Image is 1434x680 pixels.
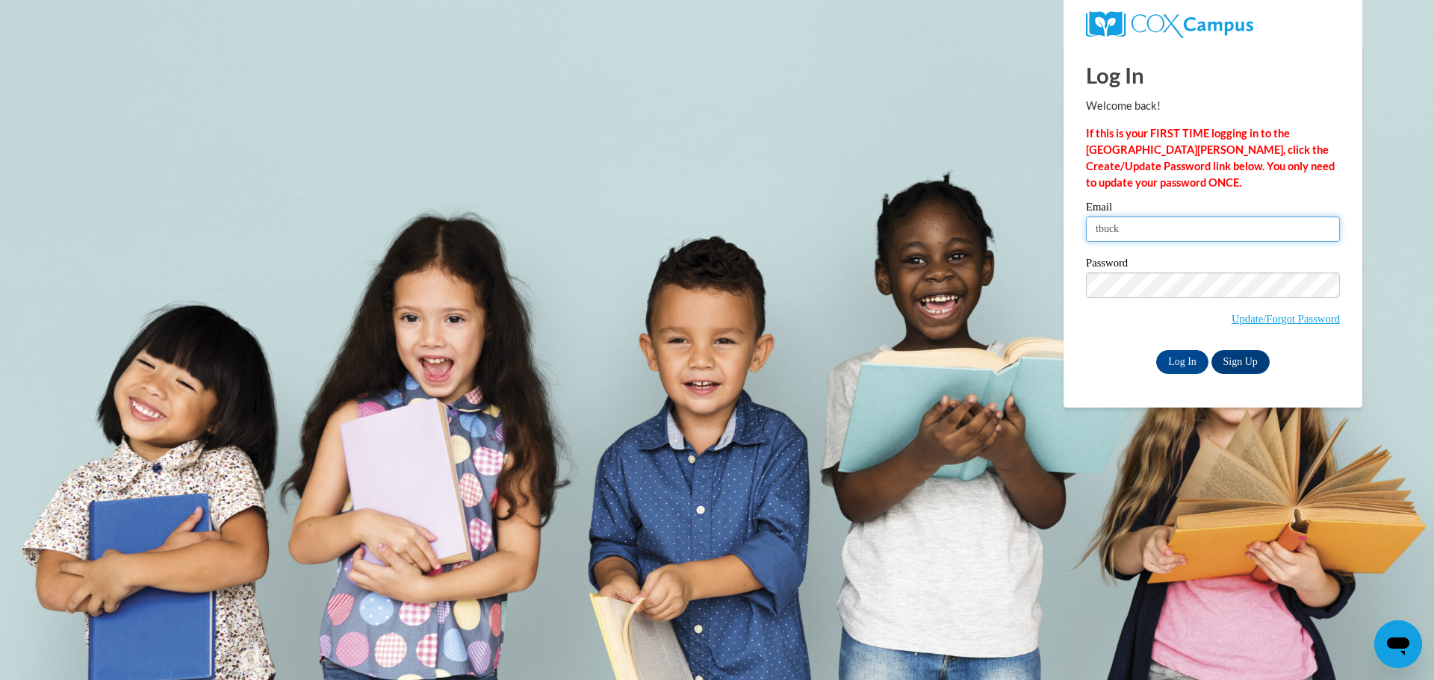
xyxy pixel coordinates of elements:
[1086,98,1340,114] p: Welcome back!
[1086,11,1253,38] img: COX Campus
[1232,313,1340,325] a: Update/Forgot Password
[1086,127,1335,189] strong: If this is your FIRST TIME logging in to the [GEOGRAPHIC_DATA][PERSON_NAME], click the Create/Upd...
[1374,620,1422,668] iframe: Button to launch messaging window
[1086,202,1340,216] label: Email
[1086,11,1340,38] a: COX Campus
[1211,350,1270,374] a: Sign Up
[1086,60,1340,90] h1: Log In
[1086,258,1340,272] label: Password
[1156,350,1208,374] input: Log In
